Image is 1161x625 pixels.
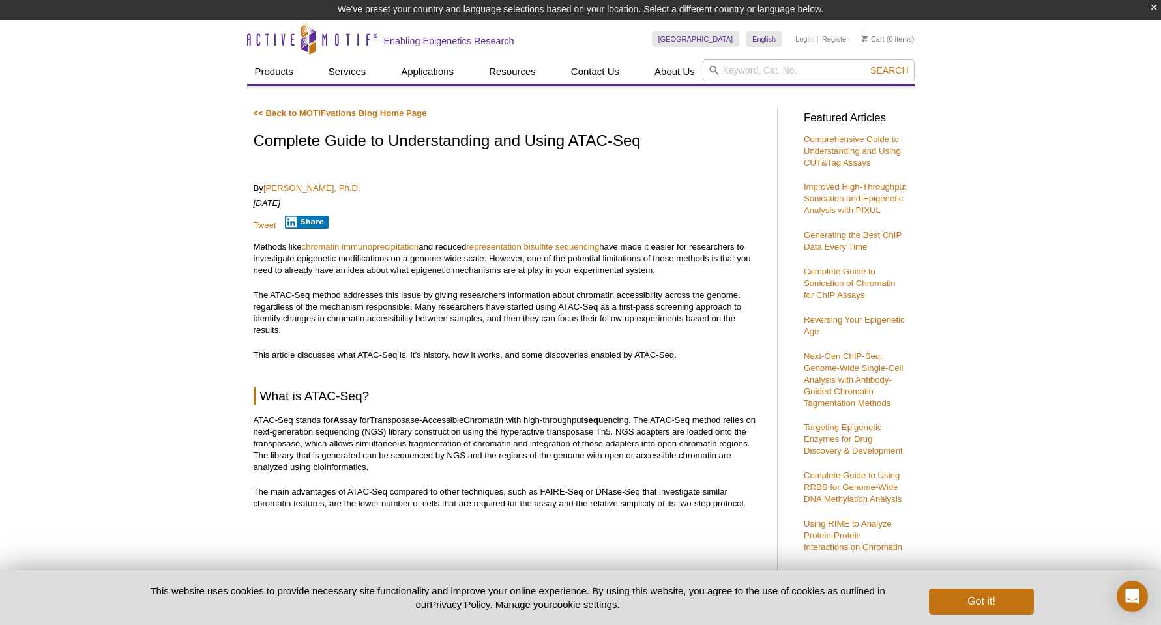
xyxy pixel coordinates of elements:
button: Search [866,65,912,76]
li: (0 items) [862,31,915,47]
a: Using RIME to Analyze Protein-Protein Interactions on Chromatin [804,519,902,552]
button: Got it! [929,589,1033,615]
p: ATAC-Seq stands for ssay for ransposase- ccessible hromatin with high-throughput uencing. The ATA... [254,414,764,473]
a: Privacy Policy [430,599,490,610]
a: Contact Us [563,59,627,84]
a: Register [822,35,849,44]
h3: Product Guides [804,566,908,585]
p: The ATAC-Seq method addresses this issue by giving researchers information about chromatin access... [254,289,764,336]
a: representation bisulfite sequencing [466,242,599,252]
a: chromatin immunoprecipitation [302,242,419,252]
strong: C [463,415,470,425]
a: Targeting Epigenetic Enzymes for Drug Discovery & Development [804,422,903,456]
span: Search [870,65,908,76]
a: Generating the Best ChIP Data Every Time [804,230,902,252]
h2: What is ATAC-Seq? [254,387,764,405]
button: cookie settings [552,599,617,610]
a: Complete Guide to Sonication of Chromatin for ChIP Assays [804,267,896,300]
a: Next-Gen ChIP-Seq: Genome-Wide Single-Cell Analysis with Antibody-Guided Chromatin Tagmentation M... [804,351,903,408]
img: Your Cart [862,35,868,42]
p: The main advantages of ATAC-Seq compared to other techniques, such as FAIRE-Seq or DNase-Seq that... [254,486,764,510]
a: Resources [481,59,544,84]
strong: seq [583,415,598,425]
h3: Featured Articles [804,113,908,124]
a: Products [247,59,301,84]
strong: T [370,415,375,425]
a: Login [795,35,813,44]
a: Improved High-Throughput Sonication and Epigenetic Analysis with PIXUL [804,182,907,215]
p: This article discusses what ATAC-Seq is, it’s history, how it works, and some discoveries enabled... [254,349,764,361]
h2: Enabling Epigenetics Research [384,35,514,47]
p: By [254,182,764,194]
a: Tweet [254,220,276,230]
li: | [817,31,819,47]
strong: A [333,415,340,425]
a: Complete Guide to Using RRBS for Genome-Wide DNA Methylation Analysis [804,471,902,504]
a: Comprehensive Guide to Understanding and Using CUT&Tag Assays [804,134,901,167]
a: [PERSON_NAME], Ph.D. [263,183,360,193]
p: This website uses cookies to provide necessary site functionality and improve your online experie... [128,584,908,611]
a: [GEOGRAPHIC_DATA] [652,31,740,47]
p: Methods like and reduced have made it easier for researchers to investigate epigenetic modificati... [254,241,764,276]
div: Open Intercom Messenger [1117,581,1148,612]
a: << Back to MOTIFvations Blog Home Page [254,108,427,118]
a: Applications [393,59,462,84]
em: [DATE] [254,198,281,208]
a: About Us [647,59,703,84]
a: Reversing Your Epigenetic Age [804,315,905,336]
input: Keyword, Cat. No. [703,59,915,81]
button: Share [285,216,329,229]
a: Services [321,59,374,84]
strong: A [422,415,428,425]
h1: Complete Guide to Understanding and Using ATAC-Seq [254,132,764,151]
a: English [746,31,782,47]
a: Cart [862,35,885,44]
